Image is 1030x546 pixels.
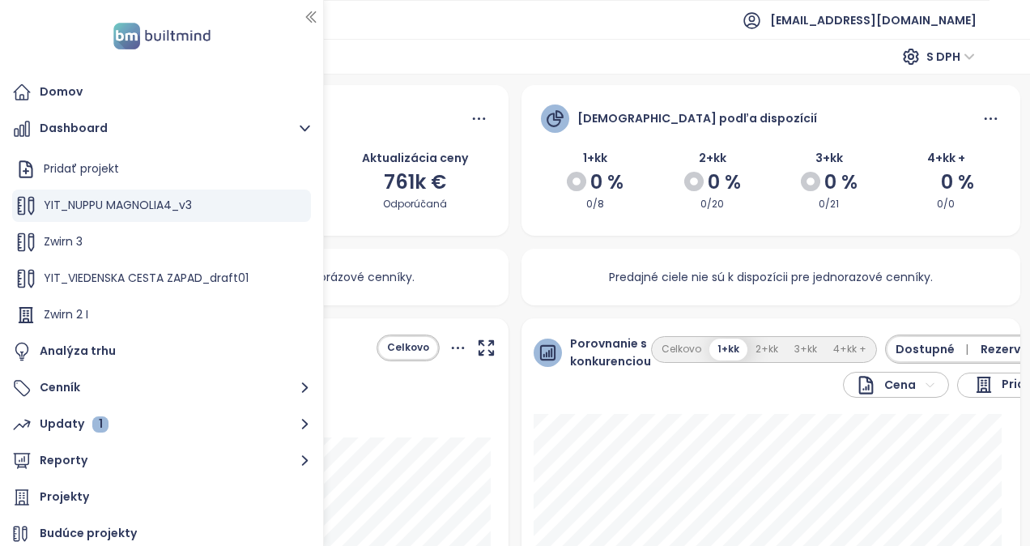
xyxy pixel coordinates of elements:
span: 761k € [384,168,446,195]
div: Odporúčaná [342,197,490,212]
div: Zwirn 2 I [12,299,311,331]
div: Updaty [40,414,109,434]
button: 1+kk [709,339,747,360]
div: Cena [856,375,916,395]
div: YIT_NUPPU MAGNOLIA4_v3 [12,190,311,222]
span: | [965,341,968,357]
div: YIT_VIEDENSKA CESTA ZAPAD_draft01 [12,262,311,295]
div: Domov [40,82,83,102]
div: Budúce projekty [40,523,137,544]
button: Celkovo [379,337,437,359]
div: 1 [92,416,109,433]
span: YIT_NUPPU MAGNOLIA4_v3 [44,197,192,213]
button: Updaty 1 [8,408,315,441]
div: Zwirn 3 [12,226,311,258]
div: 0/21 [775,197,883,212]
span: 0 % [590,167,624,198]
span: Zwirn 2 I [44,306,88,322]
div: Predajné ciele nie sú k dispozícii pre jednorazové cenníky. [589,249,952,305]
span: Porovnanie s konkurenciou [570,335,651,370]
div: Projekty [40,487,89,507]
div: 0/0 [892,197,1000,212]
span: 0 % [708,167,741,198]
button: Celkovo [653,339,709,360]
div: 0/20 [658,197,766,212]
span: Dostupné [896,340,974,358]
button: Reporty [8,445,315,477]
button: 2+kk [747,339,786,360]
span: 2+kk [699,150,726,166]
a: Domov [8,76,315,109]
span: S DPH [926,45,975,69]
span: YIT_VIEDENSKA CESTA ZAPAD_draft01 [44,270,249,286]
span: 4+kk + [927,150,965,166]
span: Zwirn 3 [44,233,83,250]
button: Cenník [8,372,315,404]
div: Aktualizácia ceny [342,149,490,167]
span: 1+kk [583,150,607,166]
div: Analýza trhu [40,341,116,361]
div: 0/8 [541,197,649,212]
span: 0 % [941,167,974,198]
span: 0 % [824,167,858,198]
a: Analýza trhu [8,335,315,368]
span: [EMAIL_ADDRESS][DOMAIN_NAME] [770,1,977,40]
button: 3+kk [786,339,825,360]
span: 3+kk [815,150,843,166]
button: Dashboard [8,113,315,145]
div: [DEMOGRAPHIC_DATA] podľa dispozícií [577,109,817,127]
button: 4+kk + [825,339,875,360]
div: Pridať projekt [12,153,311,186]
img: logo [109,19,215,53]
div: Pridať projekt [44,159,119,179]
a: Projekty [8,481,315,514]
